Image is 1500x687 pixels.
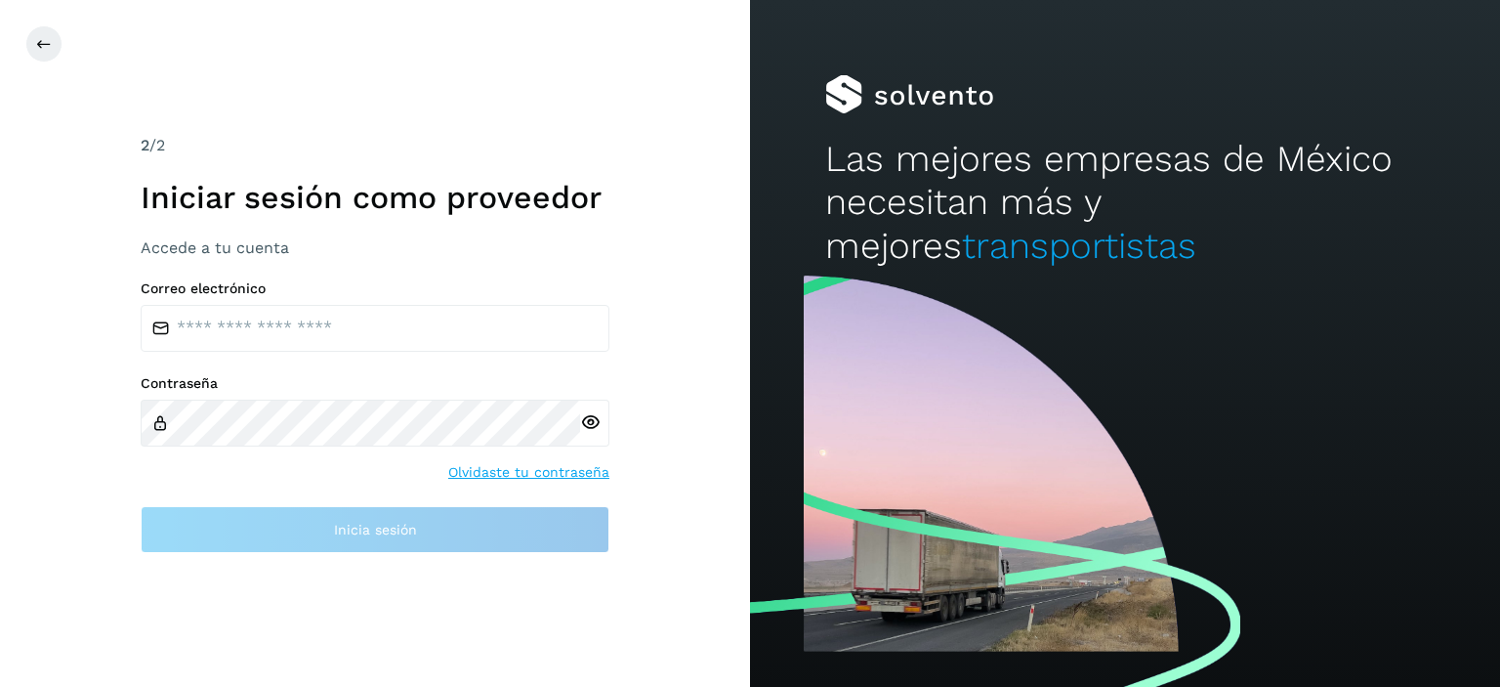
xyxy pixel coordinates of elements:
a: Olvidaste tu contraseña [448,462,609,483]
span: Inicia sesión [334,523,417,537]
button: Inicia sesión [141,506,609,553]
label: Correo electrónico [141,280,609,297]
span: transportistas [962,225,1196,267]
h2: Las mejores empresas de México necesitan más y mejores [825,138,1425,268]
label: Contraseña [141,375,609,392]
div: /2 [141,134,609,157]
h1: Iniciar sesión como proveedor [141,179,609,216]
span: 2 [141,136,149,154]
h3: Accede a tu cuenta [141,238,609,257]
